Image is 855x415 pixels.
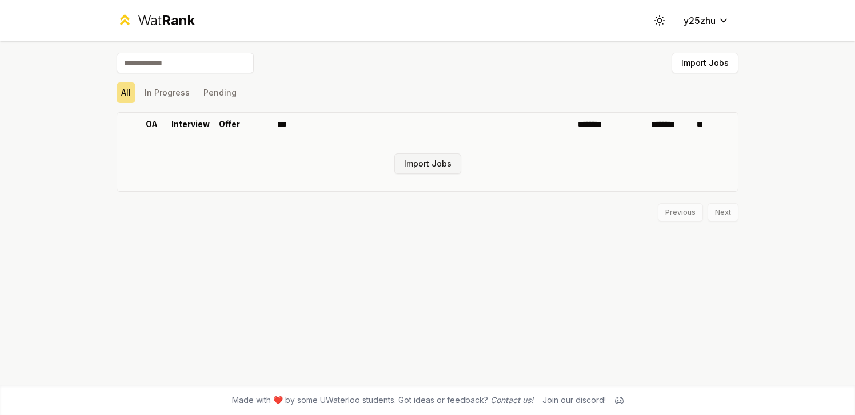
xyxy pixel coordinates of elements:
span: Rank [162,12,195,29]
a: WatRank [117,11,195,30]
span: Made with ❤️ by some UWaterloo students. Got ideas or feedback? [232,394,533,406]
button: y25zhu [674,10,738,31]
button: Import Jobs [672,53,738,73]
a: Contact us! [490,395,533,405]
span: y25zhu [684,14,716,27]
button: In Progress [140,82,194,103]
button: All [117,82,135,103]
button: Import Jobs [394,153,461,174]
button: Pending [199,82,241,103]
p: OA [146,118,158,130]
div: Join our discord! [542,394,606,406]
p: Interview [171,118,210,130]
div: Wat [138,11,195,30]
p: Offer [219,118,240,130]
